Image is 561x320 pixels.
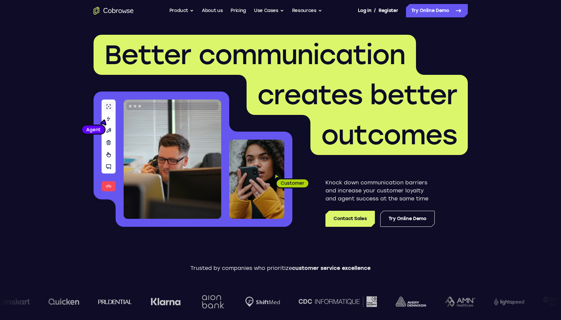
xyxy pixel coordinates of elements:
button: Resources [292,4,322,17]
a: Try Online Demo [406,4,468,17]
p: Knock down communication barriers and increase your customer loyalty and agent success at the sam... [325,179,435,203]
img: Aion Bank [161,288,188,315]
img: avery-dennison [358,297,388,307]
img: A customer support agent talking on the phone [124,100,221,219]
a: Log In [358,4,371,17]
span: outcomes [321,119,457,151]
a: Register [379,4,398,17]
img: A customer holding their phone [229,140,284,219]
a: Contact Sales [325,211,375,227]
a: Pricing [231,4,246,17]
span: / [374,7,376,15]
a: About us [202,4,223,17]
img: prudential [60,299,94,304]
span: creates better [257,79,457,111]
a: Try Online Demo [380,211,435,227]
a: Go to the home page [94,7,134,15]
button: Product [169,4,194,17]
button: Use Cases [254,4,284,17]
span: customer service excellence [292,265,371,271]
img: Lightspeed [456,298,486,305]
img: Klarna [113,298,143,306]
img: CDC Informatique [261,296,339,307]
img: Shiftmed [207,297,242,307]
img: AMN Healthcare [407,297,437,307]
span: Better communication [104,39,405,71]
